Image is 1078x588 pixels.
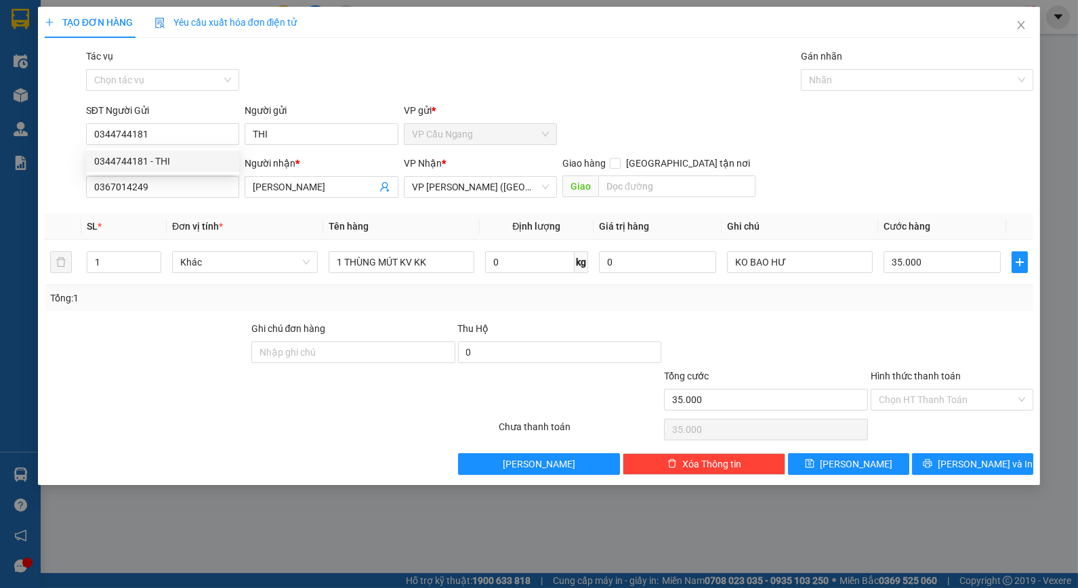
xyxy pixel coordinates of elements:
[5,45,136,71] span: VP [PERSON_NAME] ([GEOGRAPHIC_DATA])
[94,154,231,169] div: 0344744181 - THI
[884,221,930,232] span: Cước hàng
[664,371,709,381] span: Tổng cước
[912,453,1033,475] button: printer[PERSON_NAME] và In
[923,459,932,469] span: printer
[5,73,115,86] span: 0907593406 -
[458,453,621,475] button: [PERSON_NAME]
[5,26,198,39] p: GỬI:
[621,156,755,171] span: [GEOGRAPHIC_DATA] tận nơi
[404,158,442,169] span: VP Nhận
[245,156,398,171] div: Người nhận
[172,221,223,232] span: Đơn vị tính
[458,323,489,334] span: Thu Hộ
[45,18,54,27] span: plus
[45,7,157,20] strong: BIÊN NHẬN GỬI HÀNG
[379,182,390,192] span: user-add
[251,323,326,334] label: Ghi chú đơn hàng
[1012,257,1027,268] span: plus
[1016,20,1027,30] span: close
[50,251,72,273] button: delete
[1002,7,1040,45] button: Close
[154,17,297,28] span: Yêu cầu xuất hóa đơn điện tử
[180,252,310,272] span: Khác
[72,73,115,86] span: HƯỜNG
[623,453,785,475] button: deleteXóa Thông tin
[329,221,369,232] span: Tên hàng
[805,459,814,469] span: save
[5,88,159,101] span: GIAO:
[50,291,417,306] div: Tổng: 1
[35,88,159,101] span: NHẬN BXMT KO BAO HƯ
[86,150,239,172] div: 0344744181 - THI
[598,175,755,197] input: Dọc đường
[599,251,716,273] input: 0
[28,26,140,39] span: VP Cầu Ngang -
[5,45,198,71] p: NHẬN:
[45,17,133,28] span: TẠO ĐƠN HÀNG
[498,419,663,443] div: Chưa thanh toán
[820,457,892,471] span: [PERSON_NAME]
[801,51,842,62] label: Gán nhãn
[86,51,113,62] label: Tác vụ
[87,221,98,232] span: SL
[575,251,588,273] span: kg
[788,453,909,475] button: save[PERSON_NAME]
[251,341,455,363] input: Ghi chú đơn hàng
[722,213,878,240] th: Ghi chú
[154,18,165,28] img: icon
[682,457,741,471] span: Xóa Thông tin
[871,371,961,381] label: Hình thức thanh toán
[104,26,140,39] span: HUỲNH
[562,175,598,197] span: Giao
[412,177,549,197] span: VP Trần Phú (Hàng)
[938,457,1033,471] span: [PERSON_NAME] và In
[667,459,677,469] span: delete
[86,103,239,118] div: SĐT Người Gửi
[727,251,873,273] input: Ghi Chú
[412,124,549,144] span: VP Cầu Ngang
[599,221,649,232] span: Giá trị hàng
[512,221,560,232] span: Định lượng
[329,251,474,273] input: VD: Bàn, Ghế
[404,103,557,118] div: VP gửi
[503,457,575,471] span: [PERSON_NAME]
[1012,251,1028,273] button: plus
[562,158,606,169] span: Giao hàng
[245,103,398,118] div: Người gửi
